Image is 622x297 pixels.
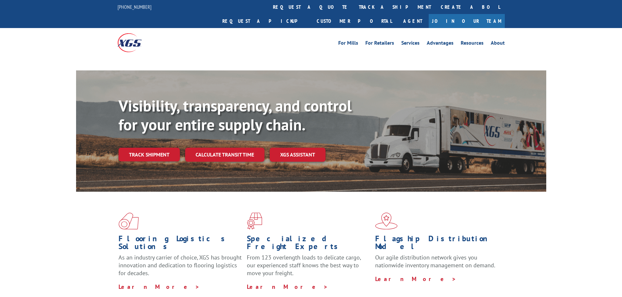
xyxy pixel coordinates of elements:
[401,40,420,48] a: Services
[119,283,200,290] a: Learn More >
[429,14,505,28] a: Join Our Team
[427,40,454,48] a: Advantages
[375,213,398,230] img: xgs-icon-flagship-distribution-model-red
[270,148,326,162] a: XGS ASSISTANT
[375,254,495,269] span: Our agile distribution network gives you nationwide inventory management on demand.
[365,40,394,48] a: For Retailers
[119,96,352,135] b: Visibility, transparency, and control for your entire supply chain.
[397,14,429,28] a: Agent
[119,235,242,254] h1: Flooring Logistics Solutions
[247,213,262,230] img: xgs-icon-focused-on-flooring-red
[185,148,264,162] a: Calculate transit time
[375,235,499,254] h1: Flagship Distribution Model
[217,14,312,28] a: Request a pickup
[461,40,484,48] a: Resources
[247,283,328,290] a: Learn More >
[247,235,370,254] h1: Specialized Freight Experts
[338,40,358,48] a: For Mills
[375,275,456,283] a: Learn More >
[119,213,139,230] img: xgs-icon-total-supply-chain-intelligence-red
[247,254,370,283] p: From 123 overlength loads to delicate cargo, our experienced staff knows the best way to move you...
[119,254,242,277] span: As an industry carrier of choice, XGS has brought innovation and dedication to flooring logistics...
[118,4,152,10] a: [PHONE_NUMBER]
[312,14,397,28] a: Customer Portal
[491,40,505,48] a: About
[119,148,180,161] a: Track shipment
